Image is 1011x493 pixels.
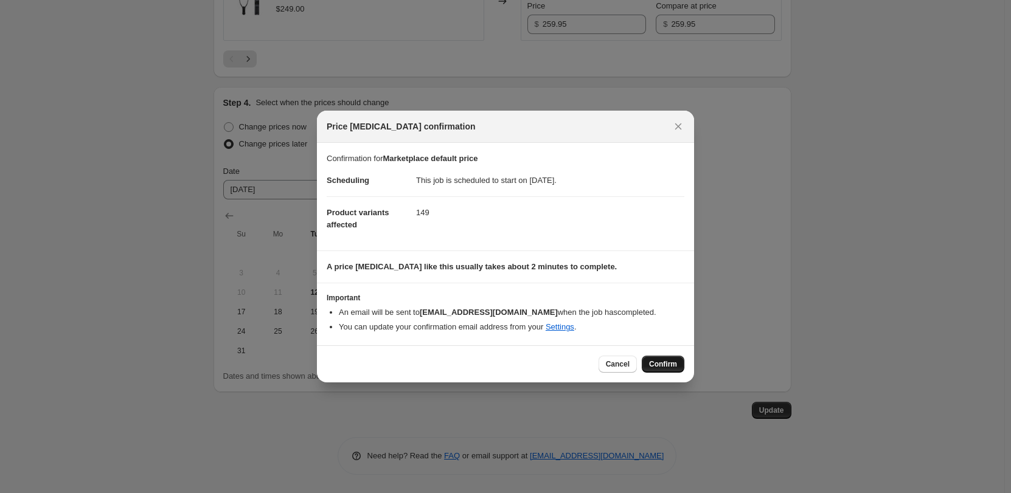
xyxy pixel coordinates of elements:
li: You can update your confirmation email address from your . [339,321,684,333]
b: Marketplace default price [383,154,478,163]
b: [EMAIL_ADDRESS][DOMAIN_NAME] [420,308,558,317]
span: Scheduling [327,176,369,185]
button: Close [670,118,687,135]
p: Confirmation for [327,153,684,165]
dd: 149 [416,196,684,229]
button: Confirm [642,356,684,373]
span: Product variants affected [327,208,389,229]
span: Price [MEDICAL_DATA] confirmation [327,120,476,133]
h3: Important [327,293,684,303]
span: Cancel [606,359,630,369]
span: Confirm [649,359,677,369]
li: An email will be sent to when the job has completed . [339,306,684,319]
button: Cancel [599,356,637,373]
dd: This job is scheduled to start on [DATE]. [416,165,684,196]
a: Settings [546,322,574,331]
b: A price [MEDICAL_DATA] like this usually takes about 2 minutes to complete. [327,262,617,271]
